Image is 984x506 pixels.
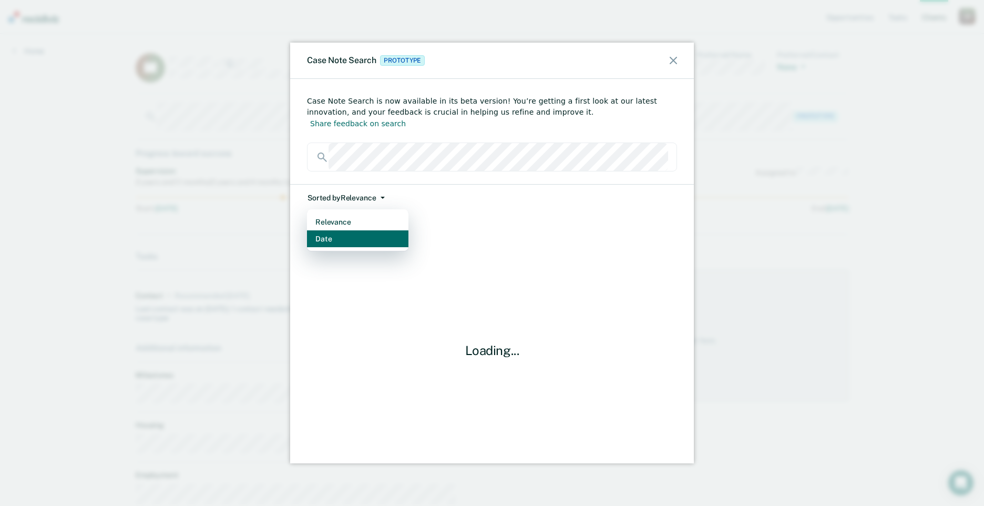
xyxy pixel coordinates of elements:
[307,230,408,247] button: Date
[307,55,427,66] div: Case Note Search
[307,185,385,211] button: Sorted byRelevance
[307,96,677,130] div: Case Note Search is now available in its beta version! You’re getting a first look at our latest ...
[380,55,425,66] span: Prototype
[307,214,408,230] button: Relevance
[307,118,409,130] button: Share feedback on search
[413,343,571,358] div: Loading...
